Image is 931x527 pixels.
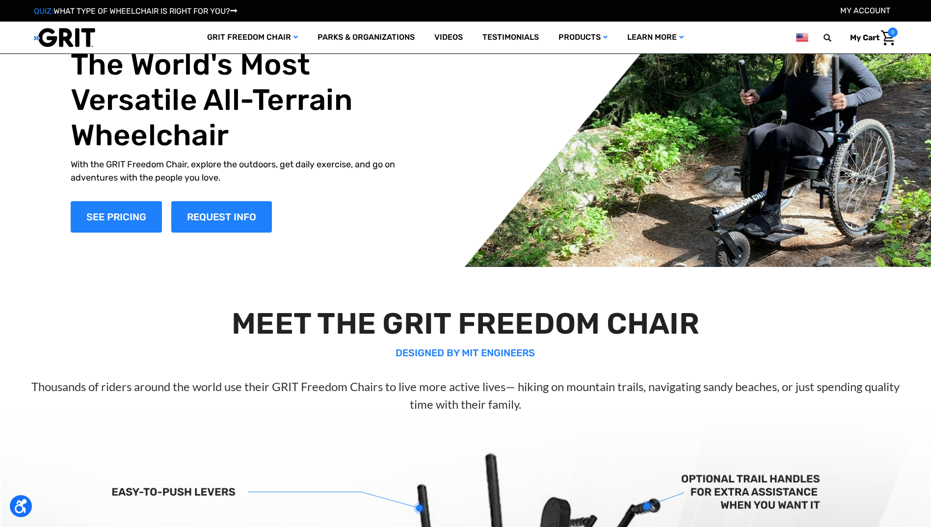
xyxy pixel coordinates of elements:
[796,31,808,44] img: us.png
[473,22,549,53] a: Testimonials
[888,27,898,37] span: 0
[23,378,907,413] p: Thousands of riders around the world use their GRIT Freedom Chairs to live more active lives— hik...
[850,33,879,42] span: My Cart
[881,30,895,46] img: Cart
[23,345,907,360] p: DESIGNED BY MIT ENGINEERS
[549,22,617,53] a: Products
[197,22,308,53] a: GRIT Freedom Chair
[71,201,162,233] a: Shop Now
[308,22,425,53] a: Parks & Organizations
[71,47,417,153] h1: The World's Most Versatile All-Terrain Wheelchair
[34,6,53,16] span: QUIZ:
[171,201,272,233] a: Slide number 1, Request Information
[617,22,693,53] a: Learn More
[23,306,907,342] h2: MEET THE GRIT FREEDOM CHAIR
[425,22,473,53] a: Videos
[840,6,890,15] a: Account
[828,27,843,48] input: Search
[71,158,417,184] p: With the GRIT Freedom Chair, explore the outdoors, get daily exercise, and go on adventures with ...
[797,464,927,510] iframe: Tidio Chat
[843,27,898,48] a: Cart with 0 items
[34,27,95,48] img: GRIT All-Terrain Wheelchair and Mobility Equipment
[34,6,237,16] a: QUIZ:WHAT TYPE OF WHEELCHAIR IS RIGHT FOR YOU?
